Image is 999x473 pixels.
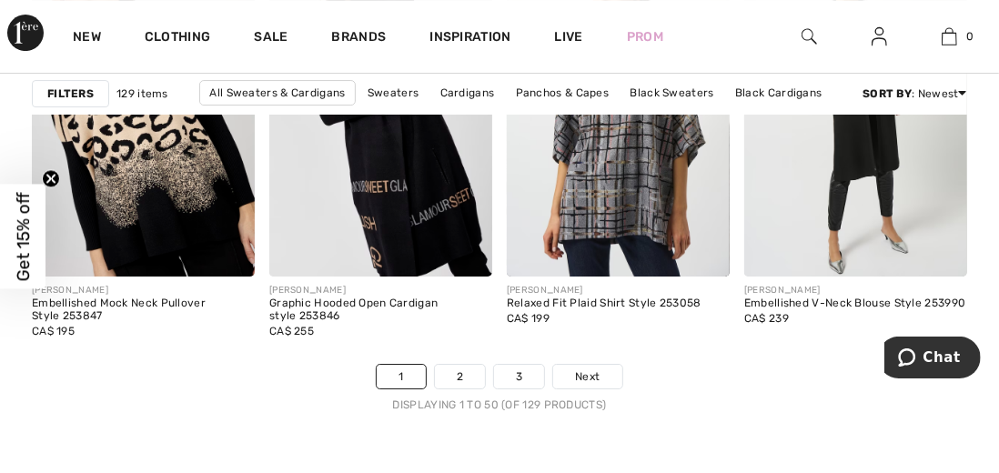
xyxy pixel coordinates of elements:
a: 1 [377,365,425,388]
a: New [73,29,101,48]
a: Next [553,365,621,388]
a: 2 [435,365,485,388]
a: Brands [332,29,387,48]
img: 1ère Avenue [7,15,44,51]
span: 0 [966,28,974,45]
span: 129 items [116,86,168,102]
span: Get 15% off [13,192,34,281]
div: [PERSON_NAME] [507,284,730,297]
a: Sweaters [358,81,428,105]
a: Clothing [145,29,210,48]
span: Inspiration [429,29,510,48]
a: Black Cardigans [726,81,832,105]
div: Embellished Mock Neck Pullover Style 253847 [32,297,255,323]
span: CA$ 239 [744,312,789,325]
a: All Sweaters & Cardigans [199,80,355,106]
div: : Newest [863,86,967,102]
a: Panchos & Capes [507,81,619,105]
div: Embellished V-Neck Blouse Style 253990 [744,297,967,310]
a: Sign In [857,25,902,48]
img: My Bag [942,25,957,47]
nav: Page navigation [32,364,967,413]
a: 0 [915,25,984,47]
strong: Sort By [863,87,912,100]
button: Close teaser [42,170,60,188]
a: Sale [254,29,288,48]
a: Black Sweaters [621,81,723,105]
a: Live [555,27,583,46]
div: [PERSON_NAME] [32,284,255,297]
img: My Info [872,25,887,47]
div: Displaying 1 to 50 (of 129 products) [32,397,967,413]
span: CA$ 199 [507,312,550,325]
span: CA$ 195 [32,325,75,337]
div: [PERSON_NAME] [269,284,492,297]
div: [PERSON_NAME] [744,284,967,297]
a: [PERSON_NAME] Sweaters [455,106,619,129]
a: Dolcezza Sweaters [621,106,742,129]
a: Prom [627,27,663,46]
a: [PERSON_NAME] Sweaters [288,106,452,129]
img: search the website [802,25,817,47]
iframe: Opens a widget where you can chat to one of our agents [884,337,981,382]
a: Cardigans [431,81,504,105]
div: Relaxed Fit Plaid Shirt Style 253058 [507,297,730,310]
a: 3 [494,365,544,388]
span: Next [575,368,600,385]
span: CA$ 255 [269,325,314,337]
strong: Filters [47,86,94,102]
div: Graphic Hooded Open Cardigan style 253846 [269,297,492,323]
